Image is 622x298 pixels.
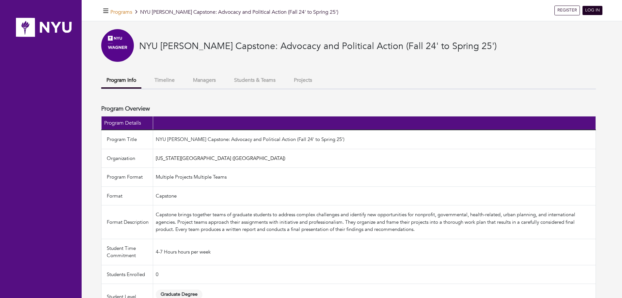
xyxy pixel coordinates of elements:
[110,9,338,15] h5: NYU [PERSON_NAME] Capstone: Advocacy and Political Action (Fall 24' to Spring 25')
[102,130,153,149] td: Program Title
[153,168,596,187] td: Multiple Projects Multiple Teams
[102,265,153,284] td: Students Enrolled
[101,29,134,62] img: Social%20Media%20Avatar_Wagner.png
[101,73,141,89] button: Program Info
[153,186,596,205] td: Capstone
[156,155,285,162] a: [US_STATE][GEOGRAPHIC_DATA] ([GEOGRAPHIC_DATA])
[149,73,180,87] button: Timeline
[102,168,153,187] td: Program Format
[153,130,596,149] td: NYU [PERSON_NAME] Capstone: Advocacy and Political Action (Fall 24' to Spring 25')
[582,6,602,15] a: LOG IN
[289,73,317,87] button: Projects
[102,149,153,168] td: Organization
[139,41,497,52] h3: NYU [PERSON_NAME] Capstone: Advocacy and Political Action (Fall 24' to Spring 25')
[188,73,221,87] button: Managers
[153,265,596,284] td: 0
[102,205,153,239] td: Format Description
[554,6,580,15] a: REGISTER
[110,9,132,16] a: Programs
[229,73,281,87] button: Students & Teams
[7,11,75,43] img: nyu_logo.png
[102,239,153,265] td: Student Time Commitment
[156,211,593,233] div: Capstone brings together teams of graduate students to address complex challenges and identify ne...
[102,116,153,130] th: Program Details
[102,186,153,205] td: Format
[153,239,596,265] td: 4-7 Hours hours per week
[101,105,150,113] h4: Program Overview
